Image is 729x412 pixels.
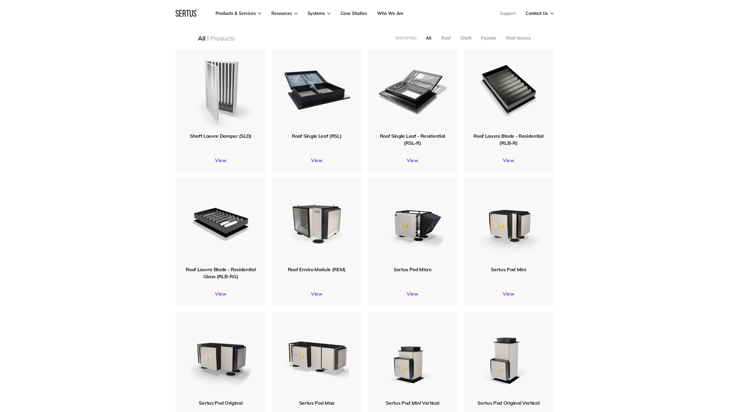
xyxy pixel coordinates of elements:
div: Roof [441,35,451,41]
a: Case Studies [341,11,367,16]
a: View [463,291,554,297]
span: Sertus Pod Micro [394,266,431,272]
span: Roof Louvre Blade - Residential (RLB-R) [473,133,543,146]
iframe: Chat Widget [620,342,729,412]
a: Who We Are [377,11,404,16]
div: Shaft [461,35,472,41]
span: Shaft Louvre Damper (SLD) [190,133,252,139]
a: Resources [271,11,298,16]
a: Support [500,11,516,16]
span: Roof Single Leaf (RSL) [292,133,342,139]
a: Products & Services [216,11,261,16]
div: Roof Access [506,35,531,41]
div: Façade [481,35,497,41]
span: Sertus Pod Max [299,400,335,406]
a: View [272,291,362,297]
a: View [367,291,458,297]
div: All [426,35,432,41]
div: Products [210,34,235,42]
a: Contact Us [526,11,554,16]
span: Roof Single Leaf - Residential (RSL-R) [380,133,445,146]
a: View [272,157,362,163]
a: View [176,157,266,163]
span: Sertus Pod Original [199,400,243,406]
a: Systems [308,11,331,16]
span: Sertus Pod Original Vertical [477,400,539,406]
div: Showing: [395,35,417,41]
span: Roof Enviro Module (REM) [288,266,346,272]
span: Sertus Pod Mini [491,266,526,272]
span: Roof Louvre Blade - Residential Glass (RLB-RG) [186,266,256,279]
a: View [176,291,266,297]
a: View [367,157,458,163]
a: View [463,157,554,163]
span: Sertus Pod Mini Vertical [386,400,439,406]
div: All [198,34,205,42]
